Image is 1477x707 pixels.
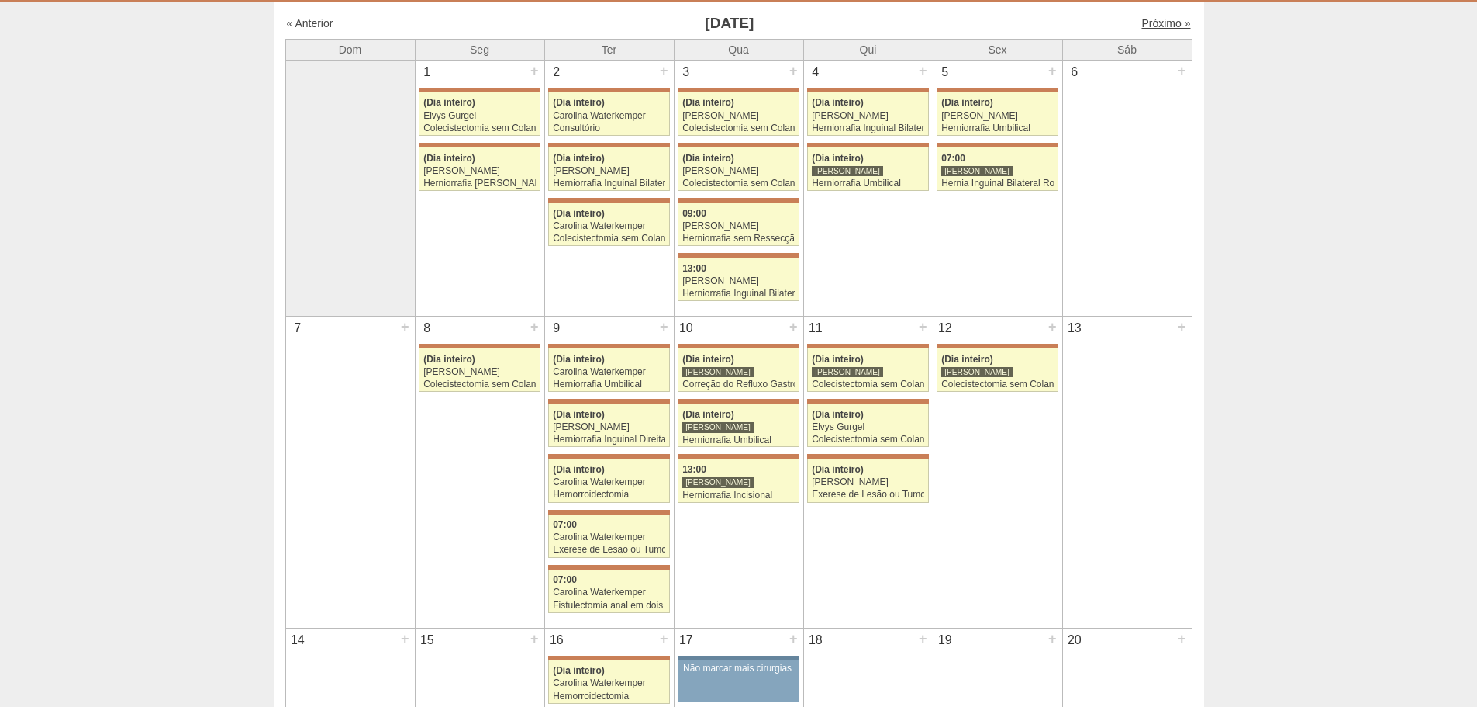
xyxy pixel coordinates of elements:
[553,601,665,611] div: Fistulectomia anal em dois tempos
[682,276,795,286] div: [PERSON_NAME]
[683,664,794,674] div: Não marcar mais cirurgias
[548,143,669,147] div: Key: Maria Braido
[937,88,1058,92] div: Key: Maria Braido
[423,123,536,133] div: Colecistectomia sem Colangiografia
[807,344,928,348] div: Key: Maria Braido
[941,97,993,108] span: (Dia inteiro)
[423,379,536,390] div: Colecistectomia sem Colangiografia
[682,379,795,390] div: Correção do Refluxo Gastroesofágico video
[553,178,665,189] div: Herniorrafia Inguinal Bilateral
[807,404,928,447] a: (Dia inteiro) Elvys Gurgel Colecistectomia sem Colangiografia
[553,587,665,598] div: Carolina Waterkemper
[548,147,669,191] a: (Dia inteiro) [PERSON_NAME] Herniorrafia Inguinal Bilateral
[285,39,415,60] th: Dom
[286,629,310,652] div: 14
[553,97,605,108] span: (Dia inteiro)
[1175,61,1189,81] div: +
[553,519,577,530] span: 07:00
[503,12,955,35] h3: [DATE]
[787,317,800,337] div: +
[682,208,706,219] span: 09:00
[287,17,333,29] a: « Anterior
[286,317,310,340] div: 7
[1141,17,1190,29] a: Próximo »
[941,165,1013,177] div: [PERSON_NAME]
[553,477,665,487] div: Carolina Waterkemper
[548,565,669,570] div: Key: Maria Braido
[399,317,412,337] div: +
[682,263,706,274] span: 13:00
[807,348,928,392] a: (Dia inteiro) [PERSON_NAME] Colecistectomia sem Colangiografia VL
[419,344,540,348] div: Key: Maria Braido
[678,88,799,92] div: Key: Maria Braido
[553,208,605,219] span: (Dia inteiro)
[1063,629,1087,652] div: 20
[916,629,930,649] div: +
[941,153,965,164] span: 07:00
[657,629,671,649] div: +
[678,143,799,147] div: Key: Maria Braido
[553,435,665,445] div: Herniorrafia Inguinal Direita
[678,203,799,246] a: 09:00 [PERSON_NAME] Herniorrafia sem Ressecção Intestinal
[419,147,540,191] a: (Dia inteiro) [PERSON_NAME] Herniorrafia [PERSON_NAME]
[807,147,928,191] a: (Dia inteiro) [PERSON_NAME] Herniorrafia Umbilical
[1175,317,1189,337] div: +
[933,61,958,84] div: 5
[937,143,1058,147] div: Key: Maria Braido
[682,354,734,365] span: (Dia inteiro)
[812,422,924,432] div: Elvys Gurgel
[678,656,799,660] div: Key: Aviso
[678,258,799,301] a: 13:00 [PERSON_NAME] Herniorrafia Inguinal Bilateral
[812,123,924,133] div: Herniorrafia Inguinal Bilateral
[657,61,671,81] div: +
[812,97,864,108] span: (Dia inteiro)
[548,198,669,203] div: Key: Maria Braido
[678,660,799,702] a: Não marcar mais cirurgias
[553,221,665,231] div: Carolina Waterkemper
[678,92,799,136] a: (Dia inteiro) [PERSON_NAME] Colecistectomia sem Colangiografia VL
[682,366,754,378] div: [PERSON_NAME]
[807,92,928,136] a: (Dia inteiro) [PERSON_NAME] Herniorrafia Inguinal Bilateral
[419,92,540,136] a: (Dia inteiro) Elvys Gurgel Colecistectomia sem Colangiografia
[553,490,665,500] div: Hemorroidectomia
[804,629,828,652] div: 18
[933,39,1062,60] th: Sex
[682,97,734,108] span: (Dia inteiro)
[807,88,928,92] div: Key: Maria Braido
[528,61,541,81] div: +
[1046,629,1059,649] div: +
[678,253,799,258] div: Key: Maria Braido
[548,404,669,447] a: (Dia inteiro) [PERSON_NAME] Herniorrafia Inguinal Direita
[423,354,475,365] span: (Dia inteiro)
[553,678,665,688] div: Carolina Waterkemper
[787,61,800,81] div: +
[548,459,669,502] a: (Dia inteiro) Carolina Waterkemper Hemorroidectomia
[682,464,706,475] span: 13:00
[941,379,1054,390] div: Colecistectomia sem Colangiografia VL
[812,178,924,189] div: Herniorrafia Umbilical
[1046,61,1059,81] div: +
[933,317,958,340] div: 12
[682,221,795,231] div: [PERSON_NAME]
[416,317,440,340] div: 8
[548,348,669,392] a: (Dia inteiro) Carolina Waterkemper Herniorrafia Umbilical
[544,39,674,60] th: Ter
[807,399,928,404] div: Key: Maria Braido
[682,421,754,433] div: [PERSON_NAME]
[528,317,541,337] div: +
[548,399,669,404] div: Key: Maria Braido
[553,367,665,377] div: Carolina Waterkemper
[678,454,799,459] div: Key: Maria Braido
[916,317,930,337] div: +
[548,454,669,459] div: Key: Maria Braido
[933,629,958,652] div: 19
[941,111,1054,121] div: [PERSON_NAME]
[423,97,475,108] span: (Dia inteiro)
[812,464,864,475] span: (Dia inteiro)
[807,459,928,502] a: (Dia inteiro) [PERSON_NAME] Exerese de Lesão ou Tumor de Pele
[548,570,669,613] a: 07:00 Carolina Waterkemper Fistulectomia anal em dois tempos
[674,39,803,60] th: Qua
[804,317,828,340] div: 11
[1063,61,1087,84] div: 6
[812,379,924,390] div: Colecistectomia sem Colangiografia VL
